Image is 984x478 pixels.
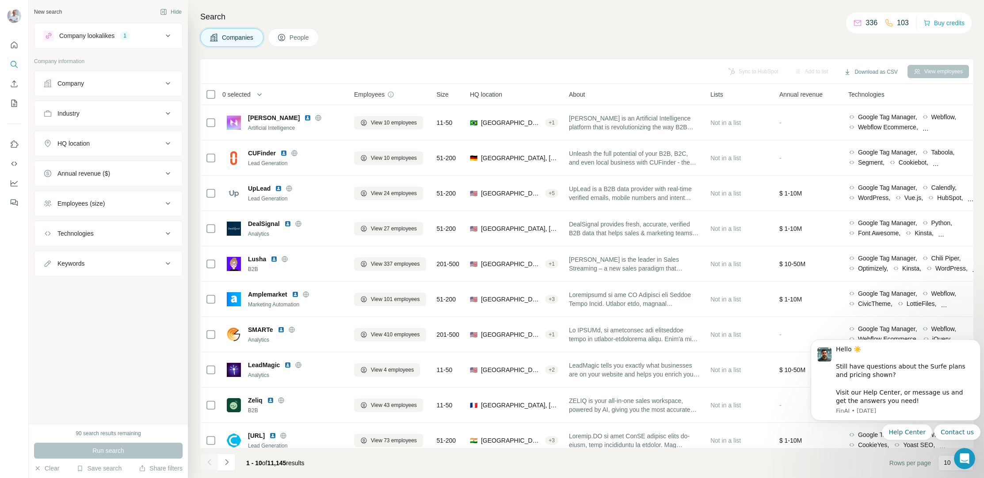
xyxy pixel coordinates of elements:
[481,189,542,198] span: [GEOGRAPHIC_DATA], [US_STATE]
[437,365,453,374] span: 11-50
[371,366,414,374] span: View 4 employees
[779,437,802,444] span: $ 1-10M
[931,183,957,192] span: Calendly,
[292,291,299,298] img: LinkedIn logo
[284,361,291,369] img: LinkedIn logo
[470,260,477,268] span: 🇺🇸
[545,189,558,197] div: + 5
[481,154,558,162] span: [GEOGRAPHIC_DATA], [GEOGRAPHIC_DATA]
[710,402,741,409] span: Not in a list
[545,119,558,127] div: + 1
[7,95,21,111] button: My lists
[937,193,963,202] span: HubSpot,
[470,154,477,162] span: 🇩🇪
[248,265,343,273] div: B2B
[481,365,542,374] span: [GEOGRAPHIC_DATA], [US_STATE]
[470,118,477,127] span: 🇧🇷
[779,90,823,99] span: Annual revenue
[246,459,305,467] span: results
[545,295,558,303] div: + 3
[944,458,951,467] p: 10
[897,18,909,28] p: 103
[371,260,420,268] span: View 337 employees
[569,184,700,202] span: UpLead is a B2B data provider with real-time verified emails, mobile numbers and intent data. Get...
[470,90,502,99] span: HQ location
[7,156,21,172] button: Use Surfe API
[838,65,904,79] button: Download as CSV
[246,459,262,467] span: 1 - 10
[858,289,917,298] span: Google Tag Manager,
[227,222,241,236] img: Logo of DealSignal
[248,159,343,167] div: Lead Generation
[889,459,931,467] span: Rows per page
[34,8,62,16] div: New search
[371,331,420,339] span: View 410 employees
[899,158,928,167] span: Cookiebot,
[710,90,723,99] span: Lists
[858,254,917,263] span: Google Tag Manager,
[935,264,968,273] span: WordPress,
[437,189,456,198] span: 51-200
[248,325,273,334] span: SMARTe
[779,190,802,197] span: $ 1-10M
[902,264,921,273] span: Kinsta,
[779,119,782,126] span: -
[271,256,278,263] img: LinkedIn logo
[7,56,21,72] button: Search
[354,222,423,235] button: View 27 employees
[34,25,182,46] button: Company lookalikes1
[267,459,286,467] span: 11,145
[470,189,477,198] span: 🇺🇸
[437,154,456,162] span: 51-200
[470,436,477,445] span: 🇮🇳
[545,331,558,339] div: + 1
[248,406,343,414] div: B2B
[931,148,955,157] span: Taboola,
[57,169,110,178] div: Annual revenue ($)
[931,218,952,227] span: Python,
[470,295,477,304] span: 🇺🇸
[779,331,782,338] span: -
[354,293,426,306] button: View 101 employees
[354,187,423,200] button: View 24 employees
[866,18,877,28] p: 336
[371,119,417,127] span: View 10 employees
[57,199,105,208] div: Employees (size)
[470,224,477,233] span: 🇺🇸
[248,184,271,193] span: UpLead
[931,254,961,263] span: Chili Piper,
[569,114,700,132] span: [PERSON_NAME] is an Artificial Intelligence platform that is revolutionizing the way B2B sales ar...
[545,437,558,444] div: + 3
[34,464,59,473] button: Clear
[227,327,241,342] img: Logo of SMARTe
[248,290,287,299] span: Amplemarket
[354,257,426,271] button: View 337 employees
[7,37,21,53] button: Quick start
[481,401,558,410] span: [GEOGRAPHIC_DATA], [GEOGRAPHIC_DATA], [GEOGRAPHIC_DATA]
[200,11,973,23] h4: Search
[470,330,477,339] span: 🇺🇸
[710,366,741,373] span: Not in a list
[248,442,343,450] div: Lead Generation
[904,193,923,202] span: Vue.js,
[437,90,449,99] span: Size
[481,260,542,268] span: [GEOGRAPHIC_DATA], [US_STATE]
[7,195,21,211] button: Feedback
[280,150,287,157] img: LinkedIn logo
[779,225,802,232] span: $ 1-10M
[284,220,291,227] img: LinkedIn logo
[227,398,241,412] img: Logo of Zeliq
[437,224,456,233] span: 51-200
[779,296,802,303] span: $ 1-10M
[222,33,254,42] span: Companies
[437,295,456,304] span: 51-200
[354,434,423,447] button: View 73 employees
[371,225,417,233] span: View 27 employees
[304,114,311,121] img: LinkedIn logo
[931,289,957,298] span: Webflow,
[481,330,542,339] span: [GEOGRAPHIC_DATA], [US_STATE]
[34,223,182,244] button: Technologies
[218,453,236,471] button: Navigate to next page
